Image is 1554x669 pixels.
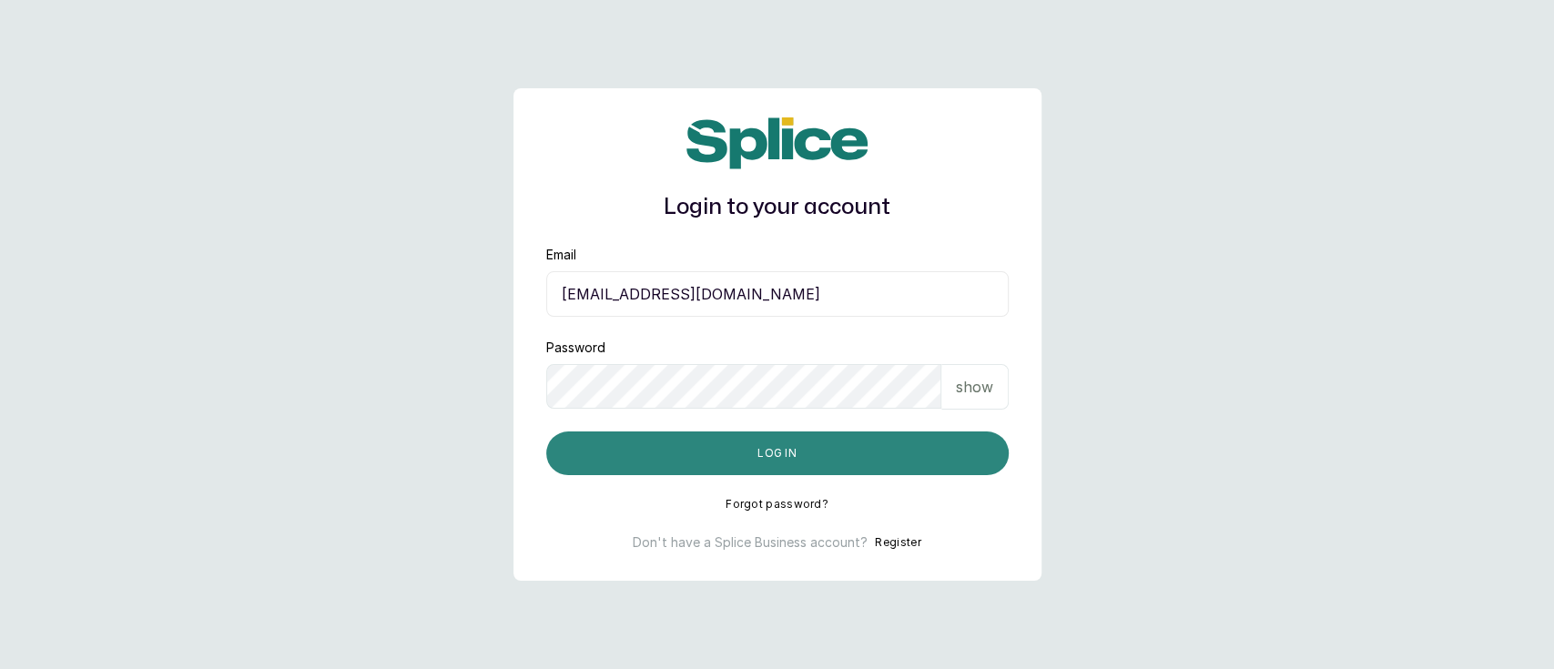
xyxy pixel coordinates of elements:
button: Log in [546,431,1009,475]
button: Forgot password? [726,497,828,512]
button: Register [875,533,920,552]
label: Password [546,339,605,357]
h1: Login to your account [546,191,1009,224]
input: email@acme.com [546,271,1009,317]
label: Email [546,246,576,264]
p: show [956,376,993,398]
p: Don't have a Splice Business account? [633,533,868,552]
